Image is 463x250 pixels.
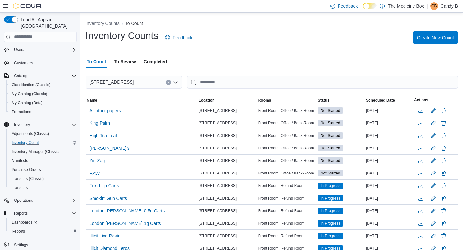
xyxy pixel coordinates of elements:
[89,145,130,151] span: [PERSON_NAME]'s
[9,148,62,156] a: Inventory Manager (Classic)
[413,31,458,44] button: Create New Count
[9,108,34,116] a: Promotions
[440,107,448,114] button: Delete
[89,233,120,239] span: Illicit Live Resin
[9,228,28,235] a: Reports
[89,195,127,201] span: Smokin' Gun Carts
[257,157,316,165] div: Front Room, Office / Back-Room
[173,80,178,85] button: Open list of options
[198,183,237,188] span: [STREET_ADDRESS]
[12,140,39,145] span: Inventory Count
[87,181,122,191] button: Fck'd Up Carts
[198,146,237,151] span: [STREET_ADDRESS]
[414,97,428,103] span: Actions
[12,131,49,136] span: Adjustments (Classic)
[257,219,316,227] div: Front Room, Refund Room
[6,183,79,192] button: Transfers
[9,228,77,235] span: Reports
[6,129,79,138] button: Adjustments (Classic)
[9,81,77,89] span: Classification (Classic)
[430,131,437,140] button: Edit count details
[440,169,448,177] button: Delete
[198,98,214,103] span: Location
[366,98,395,103] span: Scheduled Date
[9,219,40,226] a: Dashboards
[166,80,171,85] button: Clear input
[89,157,105,164] span: Zig-Zag
[318,98,330,103] span: Status
[321,170,340,176] span: Not Started
[363,3,377,9] input: Dark Mode
[12,121,77,129] span: Inventory
[9,175,46,183] a: Transfers (Classic)
[198,108,237,113] span: [STREET_ADDRESS]
[6,227,79,236] button: Reports
[14,198,33,203] span: Operations
[257,232,316,240] div: Front Room, Refund Room
[318,208,343,214] span: In Progress
[321,120,340,126] span: Not Started
[198,171,237,176] span: [STREET_ADDRESS]
[12,72,30,80] button: Catalog
[318,220,343,227] span: In Progress
[197,96,257,104] button: Location
[257,119,316,127] div: Front Room, Office / Back-Room
[14,73,27,78] span: Catalog
[318,145,343,151] span: Not Started
[89,107,121,114] span: All other papers
[338,3,358,9] span: Feedback
[87,231,123,241] button: Illicit Live Resin
[89,170,100,176] span: RAW
[87,143,132,153] button: [PERSON_NAME]'s
[12,72,77,80] span: Catalog
[12,59,35,67] a: Customers
[321,233,340,239] span: In Progress
[14,60,33,66] span: Customers
[198,121,237,126] span: [STREET_ADDRESS]
[365,194,413,202] div: [DATE]
[6,147,79,156] button: Inventory Manager (Classic)
[365,157,413,165] div: [DATE]
[89,120,110,126] span: King Palm
[12,149,60,154] span: Inventory Manager (Classic)
[9,90,77,98] span: My Catalog (Classic)
[87,98,97,103] span: Name
[198,196,237,201] span: [STREET_ADDRESS]
[430,181,437,191] button: Edit count details
[1,71,79,80] button: Catalog
[321,133,340,138] span: Not Started
[9,139,41,147] a: Inventory Count
[6,156,79,165] button: Manifests
[365,144,413,152] div: [DATE]
[87,118,113,128] button: King Palm
[430,2,438,10] div: Candy B
[6,174,79,183] button: Transfers (Classic)
[12,197,77,204] span: Operations
[12,109,31,114] span: Promotions
[9,99,45,107] a: My Catalog (Beta)
[12,210,77,217] span: Reports
[12,59,77,67] span: Customers
[321,220,340,226] span: In Progress
[89,78,134,86] span: [STREET_ADDRESS]
[440,194,448,202] button: Delete
[440,157,448,165] button: Delete
[162,31,195,44] a: Feedback
[1,58,79,67] button: Customers
[318,120,343,126] span: Not Started
[430,143,437,153] button: Edit count details
[365,232,413,240] div: [DATE]
[430,106,437,115] button: Edit count details
[365,207,413,215] div: [DATE]
[388,2,424,10] p: The Medicine Box
[257,96,316,104] button: Rooms
[321,145,340,151] span: Not Started
[187,76,458,89] input: This is a search bar. After typing your query, hit enter to filter the results lower in the page.
[12,46,77,54] span: Users
[14,242,28,247] span: Settings
[257,169,316,177] div: Front Room, Office / Back-Room
[12,241,31,249] a: Settings
[12,46,27,54] button: Users
[257,207,316,215] div: Front Room, Refund Room
[89,220,161,227] span: London [PERSON_NAME] 1g Carts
